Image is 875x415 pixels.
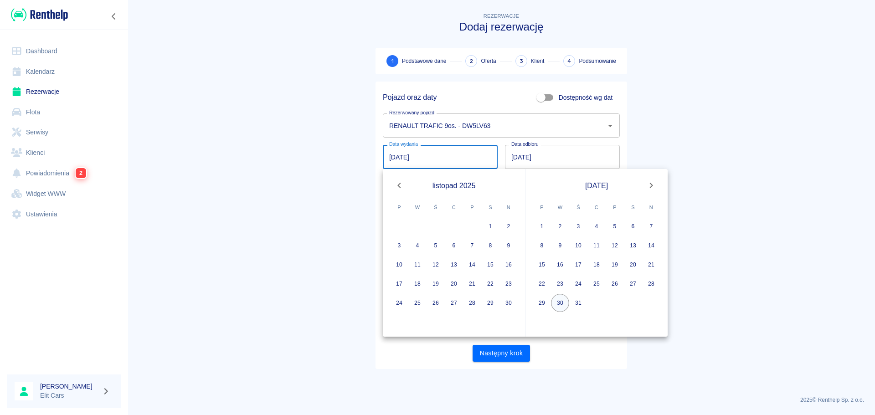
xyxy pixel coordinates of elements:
[606,236,624,255] button: 12
[587,217,606,236] button: 4
[473,345,530,362] button: Następny krok
[376,20,627,33] h3: Dodaj rezerwację
[607,198,623,216] span: piątek
[642,217,660,236] button: 7
[570,198,587,216] span: środa
[533,236,551,255] button: 8
[642,256,660,274] button: 21
[551,256,569,274] button: 16
[7,163,121,184] a: Powiadomienia2
[588,198,605,216] span: czwartek
[567,56,571,66] span: 4
[642,236,660,255] button: 14
[463,275,481,293] button: 21
[107,10,121,22] button: Zwiń nawigację
[559,93,612,102] span: Dostępność wg dat
[470,56,473,66] span: 2
[427,198,444,216] span: środa
[408,256,427,274] button: 11
[408,275,427,293] button: 18
[427,236,445,255] button: 5
[7,102,121,123] a: Flota
[445,236,463,255] button: 6
[499,236,518,255] button: 9
[445,294,463,312] button: 27
[511,141,539,148] label: Data odbioru
[7,41,121,61] a: Dashboard
[402,57,446,65] span: Podstawowe dane
[569,275,587,293] button: 24
[587,236,606,255] button: 11
[520,56,523,66] span: 3
[585,180,608,191] span: [DATE]
[446,198,462,216] span: czwartek
[481,217,499,236] button: 1
[408,294,427,312] button: 25
[534,198,550,216] span: poniedziałek
[579,57,616,65] span: Podsumowanie
[7,204,121,225] a: Ustawienia
[606,275,624,293] button: 26
[625,198,641,216] span: sobota
[409,198,426,216] span: wtorek
[533,294,551,312] button: 29
[463,256,481,274] button: 14
[383,93,437,102] h5: Pojazd oraz daty
[40,391,98,400] p: Elit Cars
[569,217,587,236] button: 3
[390,176,408,195] button: Previous month
[587,275,606,293] button: 25
[427,275,445,293] button: 19
[499,256,518,274] button: 16
[624,236,642,255] button: 13
[7,122,121,143] a: Serwisy
[139,396,864,404] p: 2025 © Renthelp Sp. z o.o.
[533,275,551,293] button: 22
[587,256,606,274] button: 18
[464,198,480,216] span: piątek
[463,294,481,312] button: 28
[533,256,551,274] button: 15
[7,184,121,204] a: Widget WWW
[7,61,121,82] a: Kalendarz
[445,256,463,274] button: 13
[391,56,394,66] span: 1
[551,236,569,255] button: 9
[606,256,624,274] button: 19
[463,236,481,255] button: 7
[499,275,518,293] button: 23
[482,198,499,216] span: sobota
[390,294,408,312] button: 24
[499,294,518,312] button: 30
[481,256,499,274] button: 15
[7,143,121,163] a: Klienci
[432,180,476,191] span: listopad 2025
[481,57,496,65] span: Oferta
[551,275,569,293] button: 23
[505,145,620,169] input: DD.MM.YYYY
[642,275,660,293] button: 28
[383,145,498,169] input: DD.MM.YYYY
[624,256,642,274] button: 20
[445,275,463,293] button: 20
[389,141,418,148] label: Data wydania
[427,294,445,312] button: 26
[551,217,569,236] button: 2
[551,294,569,312] button: 30
[531,57,545,65] span: Klient
[427,256,445,274] button: 12
[390,256,408,274] button: 10
[624,275,642,293] button: 27
[569,236,587,255] button: 10
[76,168,86,178] span: 2
[481,236,499,255] button: 8
[499,217,518,236] button: 2
[481,275,499,293] button: 22
[390,236,408,255] button: 3
[481,294,499,312] button: 29
[569,294,587,312] button: 31
[604,119,617,132] button: Otwórz
[40,382,98,391] h6: [PERSON_NAME]
[11,7,68,22] img: Renthelp logo
[7,7,68,22] a: Renthelp logo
